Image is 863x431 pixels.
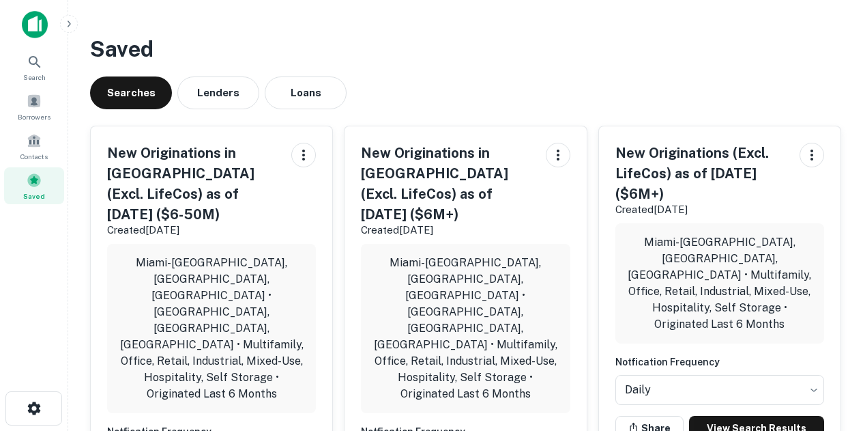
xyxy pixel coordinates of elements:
div: Without label [615,371,824,409]
h3: Saved [90,33,841,66]
p: Miami-[GEOGRAPHIC_DATA], [GEOGRAPHIC_DATA], [GEOGRAPHIC_DATA] • [GEOGRAPHIC_DATA], [GEOGRAPHIC_DA... [372,255,559,402]
button: Searches [90,77,172,109]
span: Contacts [20,151,48,162]
img: capitalize-icon.png [22,11,48,38]
a: Search [4,48,64,85]
p: Created [DATE] [107,222,280,238]
span: Borrowers [18,111,50,122]
p: Created [DATE] [361,222,534,238]
h5: New Originations (Excl. LifeCos) as of [DATE] ($6M+) [615,143,789,204]
span: Saved [23,191,45,201]
a: Borrowers [4,88,64,125]
span: Search [23,72,46,83]
a: Saved [4,167,64,204]
button: Loans [265,77,347,109]
p: Miami-[GEOGRAPHIC_DATA], [GEOGRAPHIC_DATA], [GEOGRAPHIC_DATA] • Multifamily, Office, Retail, Indu... [626,234,813,333]
h6: Notfication Frequency [615,354,824,370]
p: Miami-[GEOGRAPHIC_DATA], [GEOGRAPHIC_DATA], [GEOGRAPHIC_DATA] • [GEOGRAPHIC_DATA], [GEOGRAPHIC_DA... [118,255,305,402]
h5: New Originations in [GEOGRAPHIC_DATA] (Excl. LifeCos) as of [DATE] ($6M+) [361,143,534,225]
a: Contacts [4,128,64,165]
h5: New Originations in [GEOGRAPHIC_DATA] (Excl. LifeCos) as of [DATE] ($6-50M) [107,143,280,225]
button: Lenders [177,77,259,109]
p: Created [DATE] [615,201,789,218]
